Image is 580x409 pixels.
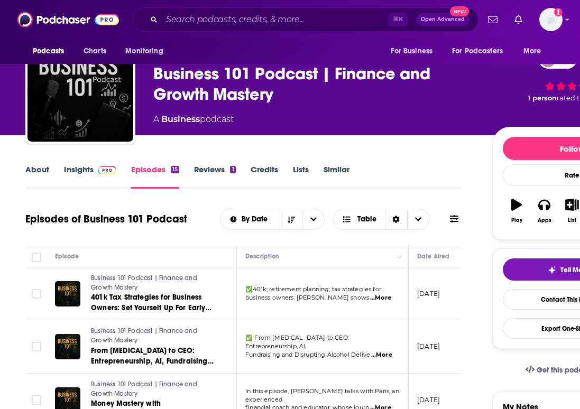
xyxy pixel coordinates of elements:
a: InsightsPodchaser Pro [64,164,116,189]
a: Lists [293,164,309,189]
img: User Profile [539,8,563,31]
img: tell me why sparkle [548,266,556,274]
span: In this episode, [PERSON_NAME] talks with Paris, an experienced [245,387,399,403]
div: Search podcasts, credits, & more... [133,7,478,32]
button: Apps [530,192,558,230]
div: List [568,217,576,224]
div: Play [511,217,522,224]
p: [DATE] [417,395,440,404]
button: Open AdvancedNew [416,13,469,26]
a: Reviews1 [194,164,235,189]
button: open menu [302,209,324,229]
span: For Podcasters [452,44,503,59]
span: Business 101 Podcast | Finance and Growth Mastery [91,274,197,291]
span: 401k Tax Strategies for Business Owners: Set Yourself Up For Early Retirement [91,293,211,323]
a: Similar [324,164,349,189]
span: Podcasts [33,44,64,59]
span: Toggle select row [32,342,41,351]
a: Business 101 Podcast | Finance and Growth Mastery [91,327,218,345]
img: Podchaser Pro [98,166,116,174]
span: More [523,44,541,59]
button: open menu [445,41,518,61]
h1: Episodes of Business 101 Podcast [25,212,187,226]
a: Show notifications dropdown [484,11,502,29]
img: Business 101 Podcast | Finance and Growth Mastery [27,36,133,142]
a: Charts [77,41,113,61]
a: 401k Tax Strategies for Business Owners: Set Yourself Up For Early Retirement [91,292,218,313]
button: Play [503,192,530,230]
span: Fundraising and Disrupting Alcohol Delive [245,351,370,358]
span: ✅401k; retirement planning; tax strategies for [245,285,381,293]
a: About [25,164,49,189]
span: For Business [391,44,432,59]
span: ...More [370,294,391,302]
button: open menu [383,41,446,61]
span: New [450,6,469,16]
span: ⌘ K [388,13,408,26]
span: Monitoring [125,44,163,59]
span: 1 person [528,94,557,102]
div: Description [245,250,279,263]
div: Apps [538,217,551,224]
span: Logged in as cmand-c [539,8,563,31]
span: Open Advanced [421,17,465,22]
span: Business 101 Podcast | Finance and Growth Mastery [91,380,197,397]
span: Table [357,216,376,223]
button: open menu [25,41,78,61]
button: Show profile menu [539,8,563,31]
a: Show notifications dropdown [510,11,527,29]
svg: Add a profile image [554,8,563,16]
span: From [MEDICAL_DATA] to CEO: Entrepreneurship, AI, Fundraising and Disrupting Alcohol Delivery [91,346,214,376]
span: Business 101 Podcast | Finance and Growth Mastery [91,327,197,344]
div: A podcast [153,113,234,126]
a: Episodes15 [131,164,179,189]
a: Business 101 Podcast | Finance and Growth Mastery [91,274,218,292]
span: By Date [242,216,271,223]
p: [DATE] [417,342,440,351]
a: Business 101 Podcast | Finance and Growth Mastery [91,380,218,398]
a: From [MEDICAL_DATA] to CEO: Entrepreneurship, AI, Fundraising and Disrupting Alcohol Delivery [91,346,218,367]
button: open menu [118,41,177,61]
h2: Choose List sort [220,209,325,230]
button: open menu [220,216,280,223]
div: 1 [230,166,235,173]
span: Toggle select row [32,395,41,405]
span: ✅ From [MEDICAL_DATA] to CEO: Entrepreneurship, AI, [245,334,349,350]
div: Episode [55,250,79,263]
button: Column Actions [393,250,406,263]
input: Search podcasts, credits, & more... [162,11,388,28]
p: [DATE] [417,289,440,298]
div: Date Aired [417,250,449,263]
div: 15 [171,166,179,173]
span: ...More [371,351,392,359]
span: business owners. [PERSON_NAME] shows [245,294,369,301]
span: Charts [84,44,106,59]
div: Sort Direction [385,209,407,229]
a: Credits [251,164,278,189]
span: Toggle select row [32,289,41,299]
button: open menu [516,41,555,61]
img: Podchaser - Follow, Share and Rate Podcasts [17,10,119,30]
a: Business [161,114,200,124]
button: Choose View [333,209,430,230]
button: Sort Direction [280,209,302,229]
